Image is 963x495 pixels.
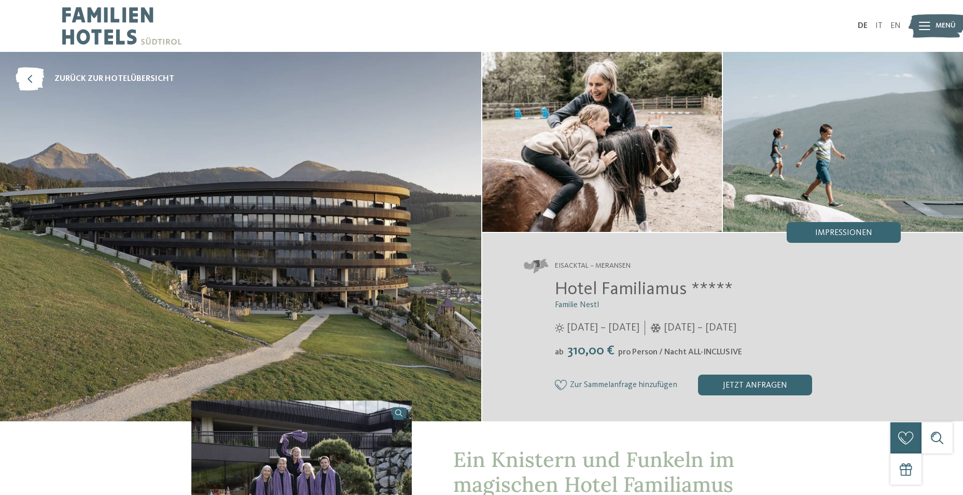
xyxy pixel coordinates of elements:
span: 310,00 € [565,344,617,357]
span: zurück zur Hotelübersicht [54,73,174,85]
span: [DATE] – [DATE] [567,321,639,335]
span: ab [555,348,564,356]
span: Zur Sammelanfrage hinzufügen [570,381,677,390]
span: Familie Nestl [555,301,599,309]
div: jetzt anfragen [698,375,812,395]
a: IT [875,22,883,30]
a: DE [858,22,868,30]
span: pro Person / Nacht ALL-INCLUSIVE [618,348,742,356]
span: Menü [936,21,956,31]
img: Das Familienhotel in Meransen [723,52,963,232]
span: Impressionen [815,229,872,237]
a: EN [890,22,901,30]
a: zurück zur Hotelübersicht [16,67,174,91]
i: Öffnungszeiten im Sommer [555,323,564,333]
img: Das Familienhotel in Meransen [482,52,722,232]
span: [DATE] – [DATE] [664,321,736,335]
span: Eisacktal – Meransen [555,261,631,271]
i: Öffnungszeiten im Winter [650,323,661,333]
